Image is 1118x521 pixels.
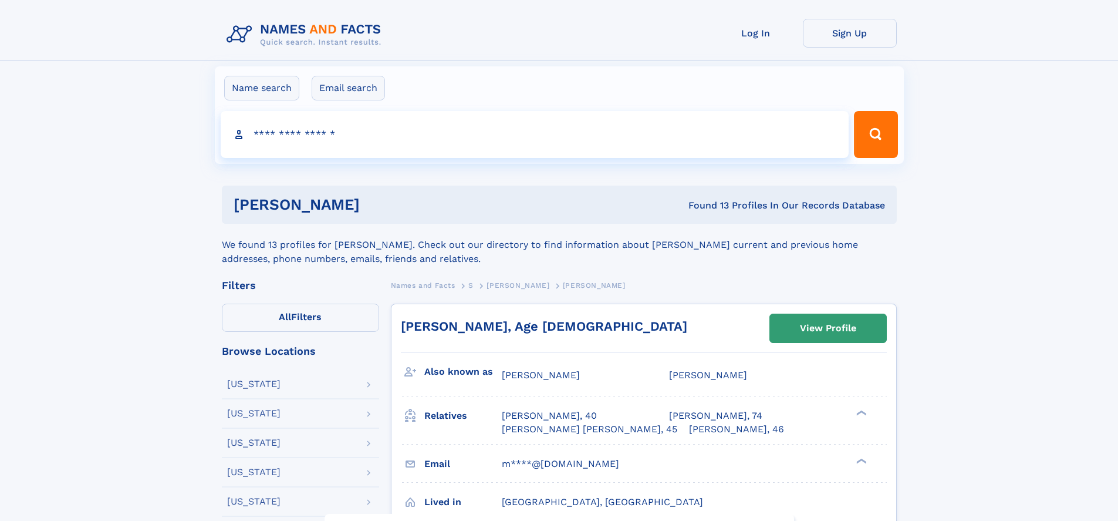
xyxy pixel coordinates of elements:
[854,111,897,158] button: Search Button
[563,281,626,290] span: [PERSON_NAME]
[424,492,502,512] h3: Lived in
[689,423,784,436] a: [PERSON_NAME], 46
[487,278,549,293] a: [PERSON_NAME]
[709,19,803,48] a: Log In
[803,19,897,48] a: Sign Up
[853,409,867,417] div: ❯
[224,76,299,100] label: Name search
[227,438,281,448] div: [US_STATE]
[222,224,897,266] div: We found 13 profiles for [PERSON_NAME]. Check out our directory to find information about [PERSON...
[502,496,703,507] span: [GEOGRAPHIC_DATA], [GEOGRAPHIC_DATA]
[222,346,379,357] div: Browse Locations
[222,280,379,291] div: Filters
[221,111,849,158] input: search input
[524,199,885,212] div: Found 13 Profiles In Our Records Database
[424,406,502,426] h3: Relatives
[424,454,502,474] h3: Email
[502,369,580,381] span: [PERSON_NAME]
[669,369,747,381] span: [PERSON_NAME]
[669,409,762,422] a: [PERSON_NAME], 74
[502,423,677,436] a: [PERSON_NAME] [PERSON_NAME], 45
[227,409,281,418] div: [US_STATE]
[234,197,524,212] h1: [PERSON_NAME]
[222,304,379,332] label: Filters
[770,314,886,342] a: View Profile
[401,319,687,334] a: [PERSON_NAME], Age [DEMOGRAPHIC_DATA]
[853,457,867,465] div: ❯
[222,19,391,51] img: Logo Names and Facts
[227,497,281,506] div: [US_STATE]
[468,278,474,293] a: S
[227,379,281,389] div: [US_STATE]
[227,468,281,477] div: [US_STATE]
[468,281,474,290] span: S
[312,76,385,100] label: Email search
[502,409,597,422] a: [PERSON_NAME], 40
[391,278,455,293] a: Names and Facts
[279,311,291,322] span: All
[424,362,502,382] h3: Also known as
[800,315,856,342] div: View Profile
[487,281,549,290] span: [PERSON_NAME]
